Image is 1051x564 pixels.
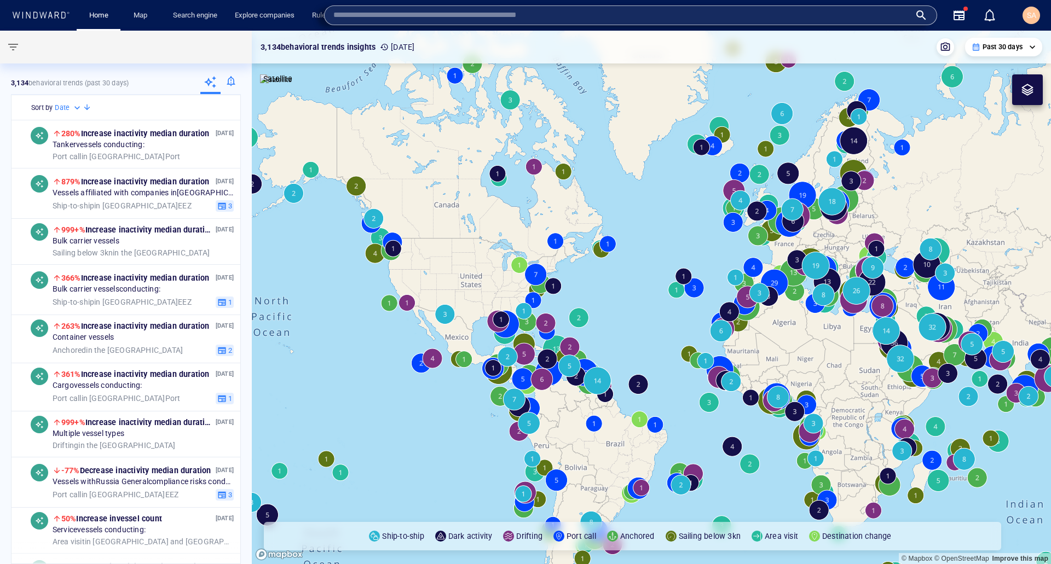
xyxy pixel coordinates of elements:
button: Map [125,6,160,25]
span: Vessels affiliated with companies in [GEOGRAPHIC_DATA] conducting: [53,188,234,198]
h6: Date [55,102,70,113]
button: 3 [216,200,234,212]
a: Explore companies [230,6,299,25]
p: [DATE] [216,128,234,138]
p: Drifting [516,530,542,543]
span: Increase in activity median duration [61,129,210,138]
p: [DATE] [216,465,234,475]
span: 1 [227,393,232,403]
p: behavioral trends (Past 30 days) [11,78,129,88]
p: Port call [567,530,596,543]
span: Port call [53,152,82,160]
span: Cargo vessels conducting: [53,381,142,391]
span: Decrease in activity median duration [61,466,211,475]
p: Anchored [620,530,655,543]
p: [DATE] [216,417,234,427]
span: 999+% [61,418,85,427]
a: Search engine [169,6,222,25]
span: 280% [61,129,81,138]
span: Increase in activity median duration [61,274,210,282]
p: [DATE] [380,40,414,54]
strong: 3,134 [11,79,28,87]
span: in [GEOGRAPHIC_DATA] EEZ [53,297,192,307]
a: Mapbox [902,555,932,562]
span: 50% [61,514,77,523]
span: Tanker vessels conducting: [53,140,145,150]
div: Notification center [983,9,996,22]
span: in [GEOGRAPHIC_DATA] EEZ [53,201,192,211]
img: satellite [260,74,292,85]
span: 263% [61,322,81,330]
span: 879% [61,177,81,186]
p: [DATE] [216,369,234,379]
span: Sailing below 3kn [53,248,113,257]
a: Home [85,6,113,25]
div: Date [55,102,83,113]
h6: Sort by [31,102,53,113]
span: SA [1027,11,1036,20]
p: Satellite [263,72,292,85]
p: [DATE] [216,321,234,331]
span: Increase in activity median duration [61,225,214,234]
a: Rule engine [308,6,353,25]
a: Map [129,6,155,25]
span: in [GEOGRAPHIC_DATA] Port [53,393,181,403]
span: Increase in activity median duration [61,370,210,379]
p: [DATE] [216,176,234,187]
span: Anchored [53,345,86,354]
p: Ship-to-ship [382,530,424,543]
canvas: Map [252,31,1051,564]
span: Bulk carrier vessels [53,236,119,246]
a: Map feedback [992,555,1048,562]
button: 1 [216,296,234,308]
span: in the [GEOGRAPHIC_DATA] [53,345,183,355]
button: 2 [216,344,234,356]
span: Bulk carrier vessels conducting: [53,284,160,294]
span: -77% [61,466,80,475]
span: in [GEOGRAPHIC_DATA] Port [53,152,181,161]
p: Sailing below 3kn [679,530,741,543]
span: 366% [61,274,81,282]
span: Port call [53,393,82,402]
p: Dark activity [448,530,493,543]
span: Increase in activity median duration [61,418,214,427]
span: Increase in activity median duration [61,177,210,186]
span: 1 [227,297,232,307]
p: 3,134 behavioral trends insights [261,40,376,54]
span: 2 [227,345,232,355]
span: 999+% [61,225,85,234]
p: [DATE] [216,272,234,283]
button: Home [81,6,116,25]
span: in the [GEOGRAPHIC_DATA] [53,248,210,258]
span: Area visit [53,537,85,545]
span: Container vessels [53,333,114,342]
p: [DATE] [216,224,234,235]
span: Port call [53,490,82,498]
span: Multiple vessel types [53,429,124,439]
p: [DATE] [216,513,234,524]
span: in [GEOGRAPHIC_DATA] and [GEOGRAPHIC_DATA] EEZ [53,537,234,546]
span: 361% [61,370,81,379]
button: 1 [216,392,234,404]
span: in [GEOGRAPHIC_DATA] EEZ [53,490,178,499]
button: 3 [216,489,234,501]
span: Increase in vessel count [61,514,162,523]
span: Ship-to-ship [53,297,94,306]
a: Mapbox logo [255,548,303,561]
p: Destination change [822,530,892,543]
span: 3 [227,490,232,499]
div: Past 30 days [972,42,1036,52]
span: Service vessels conducting: [53,525,146,535]
span: Ship-to-ship [53,201,94,210]
a: OpenStreetMap [934,555,989,562]
span: in the [GEOGRAPHIC_DATA] [53,440,175,450]
span: Vessels with Russia General compliance risks conducting: [53,477,234,487]
button: SA [1020,4,1042,26]
span: 3 [227,201,232,211]
span: Drifting [53,440,79,449]
p: Area visit [765,530,798,543]
iframe: Chat [1004,515,1043,556]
